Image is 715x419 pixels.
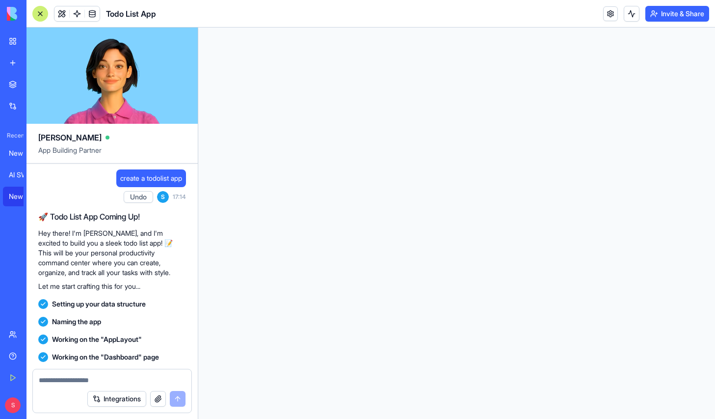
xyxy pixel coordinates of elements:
[157,191,169,203] span: S
[124,191,153,203] button: Undo
[3,143,42,163] a: New App
[38,211,186,223] h2: 🚀 Todo List App Coming Up!
[120,173,182,183] span: create a todolist app
[38,145,186,163] span: App Building Partner
[52,317,101,327] span: Naming the app
[9,192,36,201] div: New App
[173,193,186,201] span: 17:14
[9,170,36,180] div: AI SWOT Analysis Tool
[52,335,142,344] span: Working on the "AppLayout"
[5,397,21,413] span: S
[38,132,102,143] span: [PERSON_NAME]
[7,7,68,21] img: logo
[645,6,709,22] button: Invite & Share
[87,391,146,407] button: Integrations
[3,187,42,206] a: New App
[38,228,186,278] p: Hey there! I'm [PERSON_NAME], and I'm excited to build you a sleek todo list app! 📝 This will be ...
[3,132,24,140] span: Recent
[9,148,36,158] div: New App
[106,8,156,20] span: Todo List App
[52,352,159,362] span: Working on the "Dashboard" page
[3,165,42,185] a: AI SWOT Analysis Tool
[38,281,186,291] p: Let me start crafting this for you...
[52,299,146,309] span: Setting up your data structure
